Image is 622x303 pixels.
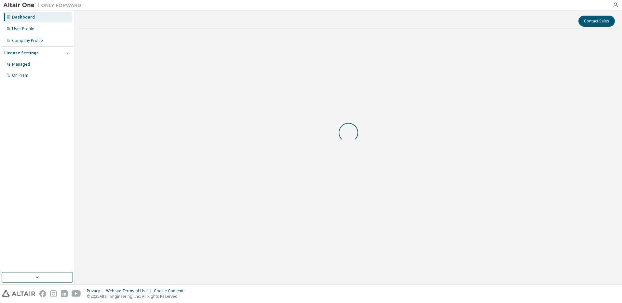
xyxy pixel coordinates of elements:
img: instagram.svg [50,290,57,297]
img: youtube.svg [72,290,81,297]
img: altair_logo.svg [2,290,35,297]
div: Cookie Consent [154,288,187,294]
div: On Prem [12,73,28,78]
div: Privacy [87,288,106,294]
img: linkedin.svg [61,290,68,297]
div: Company Profile [12,38,43,43]
div: Dashboard [12,15,35,20]
div: Website Terms of Use [106,288,154,294]
div: Managed [12,62,30,67]
img: Altair One [3,2,85,8]
div: License Settings [4,50,39,56]
img: facebook.svg [39,290,46,297]
p: © 2025 Altair Engineering, Inc. All Rights Reserved. [87,294,187,299]
div: User Profile [12,26,34,32]
button: Contact Sales [578,16,615,27]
